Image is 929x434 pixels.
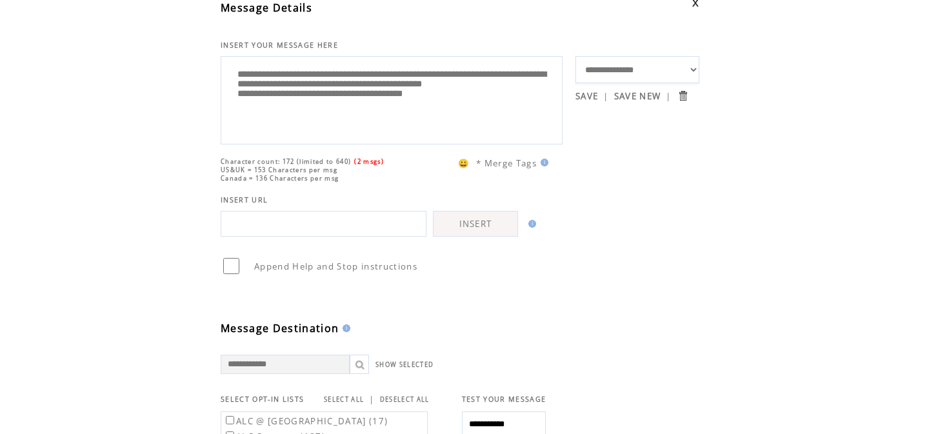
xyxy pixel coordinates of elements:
[380,395,430,404] a: DESELECT ALL
[324,395,364,404] a: SELECT ALL
[524,220,536,228] img: help.gif
[476,157,537,169] span: * Merge Tags
[462,395,546,404] span: TEST YOUR MESSAGE
[458,157,470,169] span: 😀
[603,90,608,102] span: |
[221,41,338,50] span: INSERT YOUR MESSAGE HERE
[221,1,312,15] span: Message Details
[375,360,434,369] a: SHOW SELECTED
[666,90,671,102] span: |
[221,174,339,182] span: Canada = 136 Characters per msg
[614,90,661,102] a: SAVE NEW
[221,321,339,335] span: Message Destination
[221,195,268,204] span: INSERT URL
[223,415,388,427] label: ALC @ [GEOGRAPHIC_DATA] (17)
[537,159,548,166] img: help.gif
[221,395,304,404] span: SELECT OPT-IN LISTS
[354,157,384,166] span: (2 msgs)
[221,157,351,166] span: Character count: 172 (limited to 640)
[254,261,417,272] span: Append Help and Stop instructions
[575,90,598,102] a: SAVE
[226,416,234,424] input: ALC @ [GEOGRAPHIC_DATA] (17)
[221,166,337,174] span: US&UK = 153 Characters per msg
[433,211,518,237] a: INSERT
[677,90,689,102] input: Submit
[339,324,350,332] img: help.gif
[369,393,374,405] span: |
